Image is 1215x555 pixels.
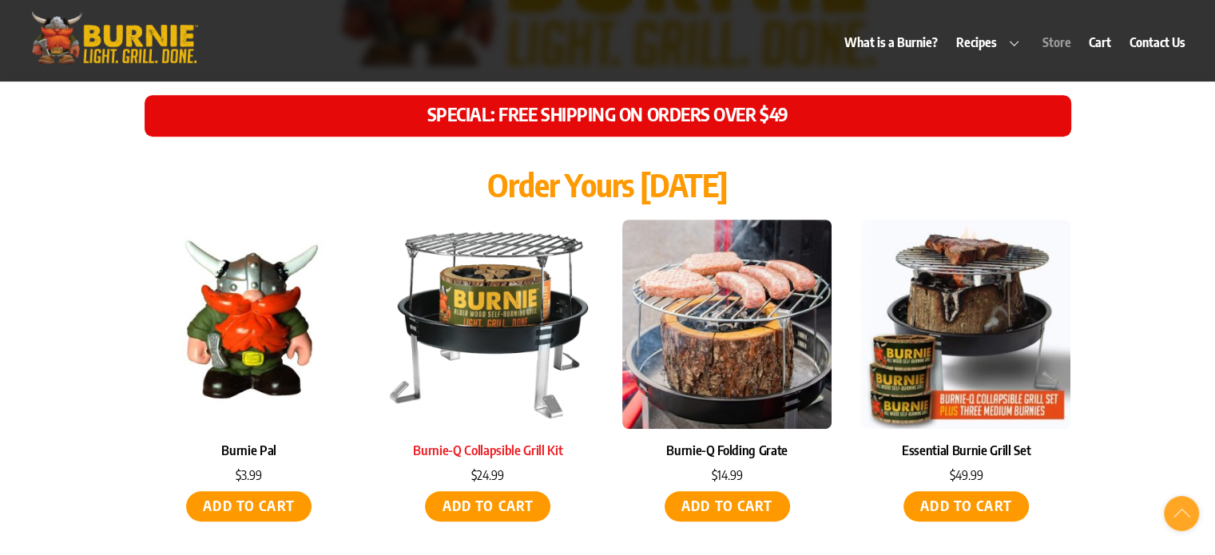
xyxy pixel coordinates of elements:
[948,24,1033,61] a: Recipes
[471,467,477,483] span: $
[861,220,1070,429] img: Essential Burnie Grill Set
[1082,24,1119,61] a: Cart
[22,8,206,68] img: burniegrill.com-logo-high-res-2020110_500px
[471,467,504,483] bdi: 24.99
[712,467,743,483] bdi: 14.99
[949,467,983,483] bdi: 49.99
[1034,24,1078,61] a: Store
[1122,24,1193,61] a: Contact Us
[665,491,790,522] a: Add to cart: “Burnie-Q Folding Grate”
[383,220,593,429] img: Burnie-Q Collapsible Grill Kit
[949,467,955,483] span: $
[236,467,241,483] span: $
[425,491,550,522] a: Add to cart: “Burnie-Q Collapsible Grill Kit”
[22,46,206,73] a: Burnie Grill
[427,102,788,125] span: SPECIAL: FREE SHIPPING ON ORDERS OVER $49
[487,165,727,204] span: Order Yours [DATE]
[712,467,717,483] span: $
[236,467,262,483] bdi: 3.99
[383,442,593,459] a: Burnie-Q Collapsible Grill Kit
[622,442,832,459] a: Burnie-Q Folding Grate
[837,24,946,61] a: What is a Burnie?
[622,220,832,429] img: Burnie-Q Folding Grate
[861,442,1070,459] a: Essential Burnie Grill Set
[186,491,312,522] a: Add to cart: “Burnie Pal”
[903,491,1029,522] a: Add to cart: “Essential Burnie Grill Set”
[145,220,354,429] img: Burnie Pal
[145,442,354,459] a: Burnie Pal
